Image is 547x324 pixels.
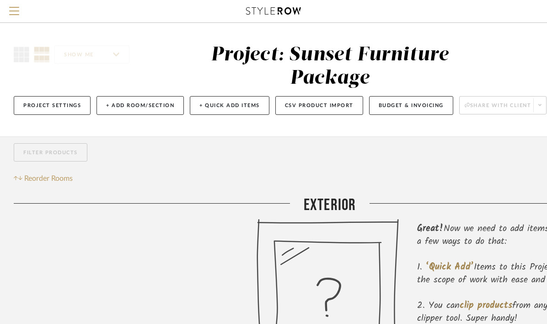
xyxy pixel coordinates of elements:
[275,96,363,115] button: CSV Product Import
[460,298,512,313] span: clip products
[24,173,73,184] span: Reorder Rooms
[190,96,269,115] button: + Quick Add Items
[417,221,444,236] span: Great!
[369,96,453,115] button: Budget & Invoicing
[465,102,531,116] span: Share with client
[14,143,87,162] button: Filter Products
[459,96,547,114] button: Share with client
[14,173,73,184] button: Reorder Rooms
[426,260,474,275] span: ‘Quick Add’
[97,96,184,115] button: + Add Room/Section
[211,45,449,88] div: Project: Sunset Furniture Package
[14,96,91,115] button: Project Settings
